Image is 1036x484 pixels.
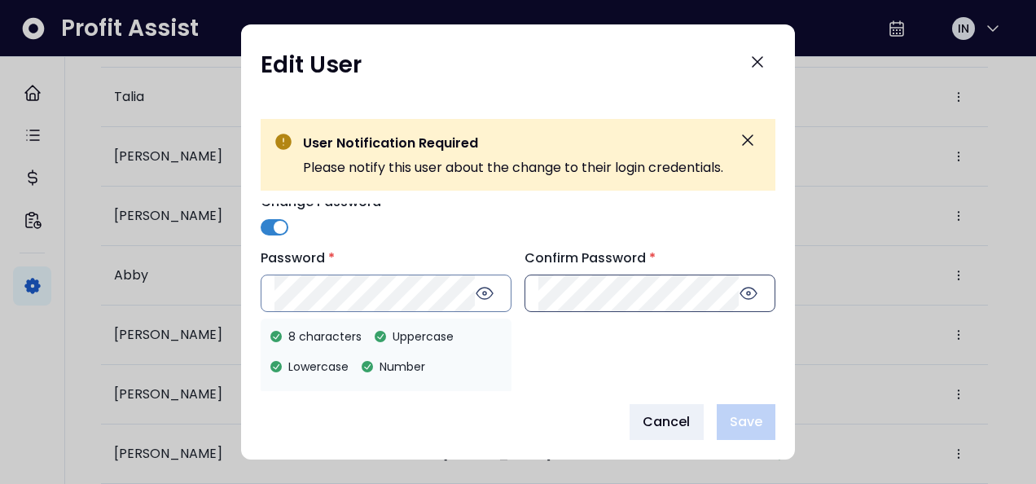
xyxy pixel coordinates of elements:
[261,249,502,268] label: Password
[717,404,775,440] button: Save
[288,359,349,376] p: Lowercase
[740,44,775,80] button: Close
[303,158,723,178] p: Please notify this user about the change to their login credentials.
[643,412,691,432] span: Cancel
[733,125,762,155] button: Dismiss
[630,404,704,440] button: Cancel
[261,51,362,80] h1: Edit User
[730,412,762,432] span: Save
[380,359,425,376] p: Number
[288,328,362,345] p: 8 characters
[303,134,478,152] span: User Notification Required
[393,328,454,345] p: Uppercase
[525,249,766,268] label: Confirm Password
